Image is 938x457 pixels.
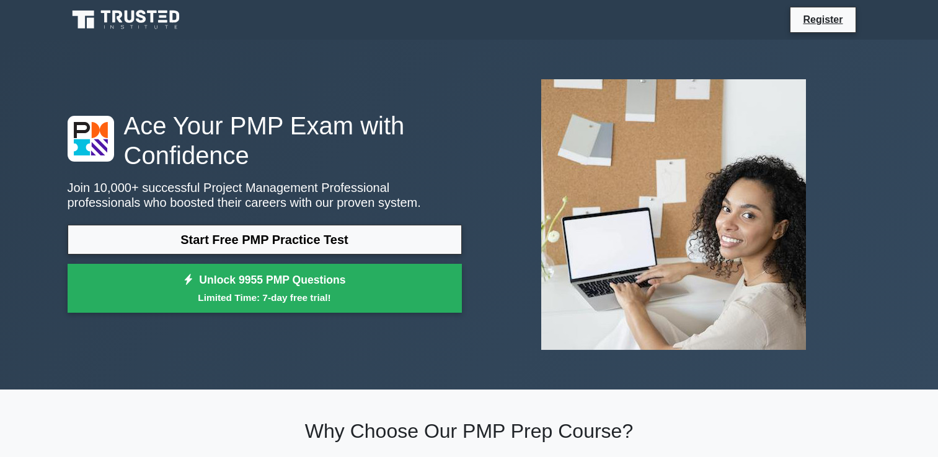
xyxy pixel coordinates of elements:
[68,264,462,313] a: Unlock 9955 PMP QuestionsLimited Time: 7-day free trial!
[68,111,462,170] h1: Ace Your PMP Exam with Confidence
[83,290,446,305] small: Limited Time: 7-day free trial!
[795,12,850,27] a: Register
[68,225,462,255] a: Start Free PMP Practice Test
[68,419,871,443] h2: Why Choose Our PMP Prep Course?
[68,180,462,210] p: Join 10,000+ successful Project Management Professional professionals who boosted their careers w...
